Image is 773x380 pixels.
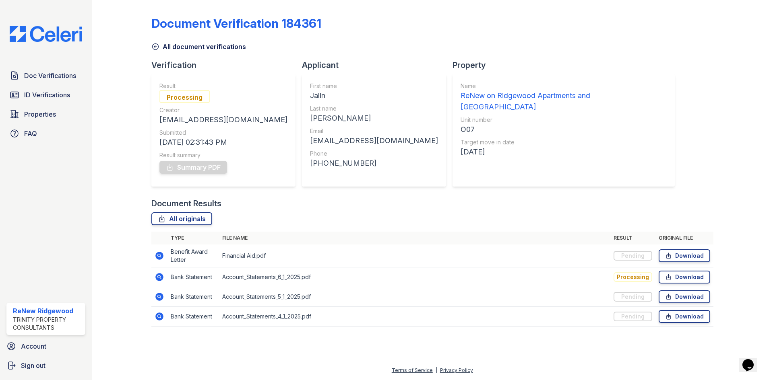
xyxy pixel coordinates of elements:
[610,232,655,244] th: Result
[159,129,287,137] div: Submitted
[151,60,302,71] div: Verification
[6,68,85,84] a: Doc Verifications
[21,361,45,370] span: Sign out
[219,267,610,287] td: Account_Statements_6_1_2025.pdf
[453,60,681,71] div: Property
[159,82,287,90] div: Result
[614,272,652,282] div: Processing
[310,113,438,124] div: [PERSON_NAME]
[167,307,219,327] td: Bank Statement
[614,251,652,261] div: Pending
[13,316,82,332] div: Trinity Property Consultants
[24,90,70,100] span: ID Verifications
[219,287,610,307] td: Account_Statements_5_1_2025.pdf
[310,82,438,90] div: First name
[151,16,321,31] div: Document Verification 184361
[219,232,610,244] th: File name
[659,290,710,303] a: Download
[461,116,667,124] div: Unit number
[159,106,287,114] div: Creator
[659,310,710,323] a: Download
[310,150,438,158] div: Phone
[392,367,433,373] a: Terms of Service
[167,244,219,267] td: Benefit Award Letter
[151,42,246,51] a: All document verifications
[655,232,713,244] th: Original file
[151,198,221,209] div: Document Results
[310,158,438,169] div: [PHONE_NUMBER]
[659,271,710,283] a: Download
[310,90,438,101] div: Jalin
[159,151,287,159] div: Result summary
[440,367,473,373] a: Privacy Policy
[614,292,652,302] div: Pending
[219,244,610,267] td: Financial Aid.pdf
[310,127,438,135] div: Email
[159,137,287,148] div: [DATE] 02:31:43 PM
[219,307,610,327] td: Account_Statements_4_1_2025.pdf
[461,90,667,113] div: ReNew on Ridgewood Apartments and [GEOGRAPHIC_DATA]
[461,124,667,135] div: O07
[310,105,438,113] div: Last name
[6,125,85,142] a: FAQ
[614,312,652,321] div: Pending
[24,109,56,119] span: Properties
[167,232,219,244] th: Type
[21,341,46,351] span: Account
[302,60,453,71] div: Applicant
[24,129,37,138] span: FAQ
[3,357,89,374] a: Sign out
[6,106,85,122] a: Properties
[167,287,219,307] td: Bank Statement
[310,135,438,146] div: [EMAIL_ADDRESS][DOMAIN_NAME]
[6,87,85,103] a: ID Verifications
[24,71,76,80] span: Doc Verifications
[159,90,210,103] div: Processing
[659,249,710,262] a: Download
[3,338,89,354] a: Account
[167,267,219,287] td: Bank Statement
[739,348,765,372] iframe: chat widget
[461,146,667,158] div: [DATE]
[3,26,89,42] img: CE_Logo_Blue-a8612792a0a2168367f1c8372b55b34899dd931a85d93a1a3d3e32e68fde9ad4.png
[13,306,82,316] div: ReNew Ridgewood
[151,212,212,225] a: All originals
[461,82,667,113] a: Name ReNew on Ridgewood Apartments and [GEOGRAPHIC_DATA]
[159,114,287,125] div: [EMAIL_ADDRESS][DOMAIN_NAME]
[436,367,437,373] div: |
[461,138,667,146] div: Target move in date
[461,82,667,90] div: Name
